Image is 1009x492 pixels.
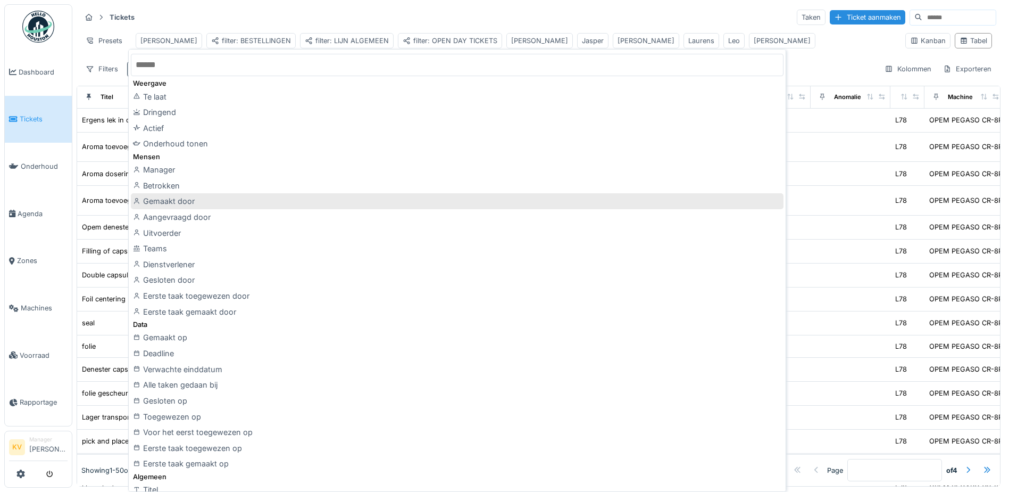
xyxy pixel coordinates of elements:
div: Ticket aanmaken [830,10,905,24]
div: Aroma toevoegen [82,142,139,152]
div: Eerste taak gemaakt op [131,456,783,472]
div: filter: OPEN DAY TICKETS [403,36,497,46]
div: Filling of capsules [82,246,141,256]
span: Voorraad [20,350,68,360]
div: folie gescheurd/ strepen in folie [82,388,186,398]
div: Titel [101,93,113,102]
div: Taken [797,10,825,25]
strong: of 4 [946,465,957,475]
div: OPEM PEGASO CR-8P [929,364,1003,374]
div: OPEM PEGASO CR-8P [929,341,1003,351]
div: Onderhoud tonen [131,136,783,152]
div: Te laat [131,89,783,105]
div: Tabel [960,36,987,46]
div: Teams [131,241,783,257]
div: folie [82,341,96,351]
div: Denester capsules [82,364,141,374]
div: Double capsules from denester Opem [82,270,205,280]
div: Aroma toevoegen [82,195,139,206]
div: Opem denester warhouse [82,222,165,232]
div: L78 [895,388,907,398]
li: [PERSON_NAME] [29,436,68,458]
div: OPEM PEGASO CR-8P [929,169,1003,179]
div: Manager [29,436,68,444]
div: seal [82,318,95,328]
div: OPEM PEGASO CR-8P [929,246,1003,256]
div: Kolommen [880,61,936,77]
div: pick and place 1 rij capsules blijft vaak achter [82,436,228,446]
span: Dashboard [19,67,68,77]
div: L78 [895,115,907,125]
div: Ergens lek in darm,ligt overal koffie [82,115,197,125]
div: Deadline [131,346,783,362]
div: L78 [895,142,907,152]
div: L78 [895,294,907,304]
strong: Tickets [105,12,139,22]
div: OPEM PEGASO CR-8P [929,115,1003,125]
div: L78 [895,195,907,206]
div: filter: BESTELLINGEN [211,36,291,46]
div: OPEM PEGASO CR-8P [929,222,1003,232]
div: [PERSON_NAME] [618,36,674,46]
div: OPEM PEGASO CR-8P [929,412,1003,422]
li: KV [9,439,25,455]
div: Laurens [688,36,714,46]
div: Gesloten door [131,272,783,288]
div: Actief [131,120,783,136]
div: L78 [895,341,907,351]
div: OPEM PEGASO CR-8P [929,195,1003,206]
div: Lager transport kapot moet vervangen worden [82,412,233,422]
span: Onderhoud [21,161,68,171]
div: Page [827,465,843,475]
div: Presets [81,33,127,48]
span: Agenda [18,209,68,219]
div: Uitvoerder [131,225,783,241]
div: filter: LIJN ALGEMEEN [305,36,389,46]
div: Gemaakt op [131,330,783,346]
div: Jasper [582,36,604,46]
div: OPEM PEGASO CR-8P [929,270,1003,280]
div: L78 [895,246,907,256]
div: Alle taken gedaan bij [131,377,783,393]
span: Machines [21,303,68,313]
div: L78 [895,270,907,280]
div: L78 [895,412,907,422]
div: OPEM PEGASO CR-8P [929,142,1003,152]
div: L78 [895,364,907,374]
div: L78 [895,436,907,446]
div: Weergave [131,78,783,88]
div: Toegewezen op [131,409,783,425]
img: Badge_color-CXgf-gQk.svg [22,11,54,43]
div: [PERSON_NAME] [511,36,568,46]
div: Eerste taak toegewezen door [131,288,783,304]
div: Gesloten op [131,393,783,409]
div: OPEM PEGASO CR-8P [929,388,1003,398]
div: Filters [81,61,123,77]
div: Foil centering [82,294,126,304]
div: Algemeen [131,472,783,482]
div: Gemaakt door [131,193,783,209]
div: Eerste taak toegewezen op [131,440,783,456]
div: Leo [728,36,740,46]
div: L78 [895,222,907,232]
div: Aroma dosering [82,169,134,179]
div: Exporteren [938,61,996,77]
div: OPEM PEGASO CR-8P [929,294,1003,304]
div: Betrokken [131,178,783,194]
span: Zones [17,256,68,266]
div: Verwachte einddatum [131,362,783,378]
div: Manager [131,162,783,178]
div: Data [131,319,783,330]
span: Tickets [20,114,68,124]
div: OPEM PEGASO CR-8P [929,318,1003,328]
div: Eerste taak gemaakt door [131,304,783,320]
div: [PERSON_NAME] [754,36,811,46]
div: Mensen [131,152,783,162]
div: Showing 1 - 50 of 157 [81,465,141,475]
div: Kanban [910,36,946,46]
span: Rapportage [20,397,68,407]
div: Machine [948,93,973,102]
div: Voor het eerst toegewezen op [131,424,783,440]
div: Dringend [131,104,783,120]
div: Anomalie [834,93,861,102]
